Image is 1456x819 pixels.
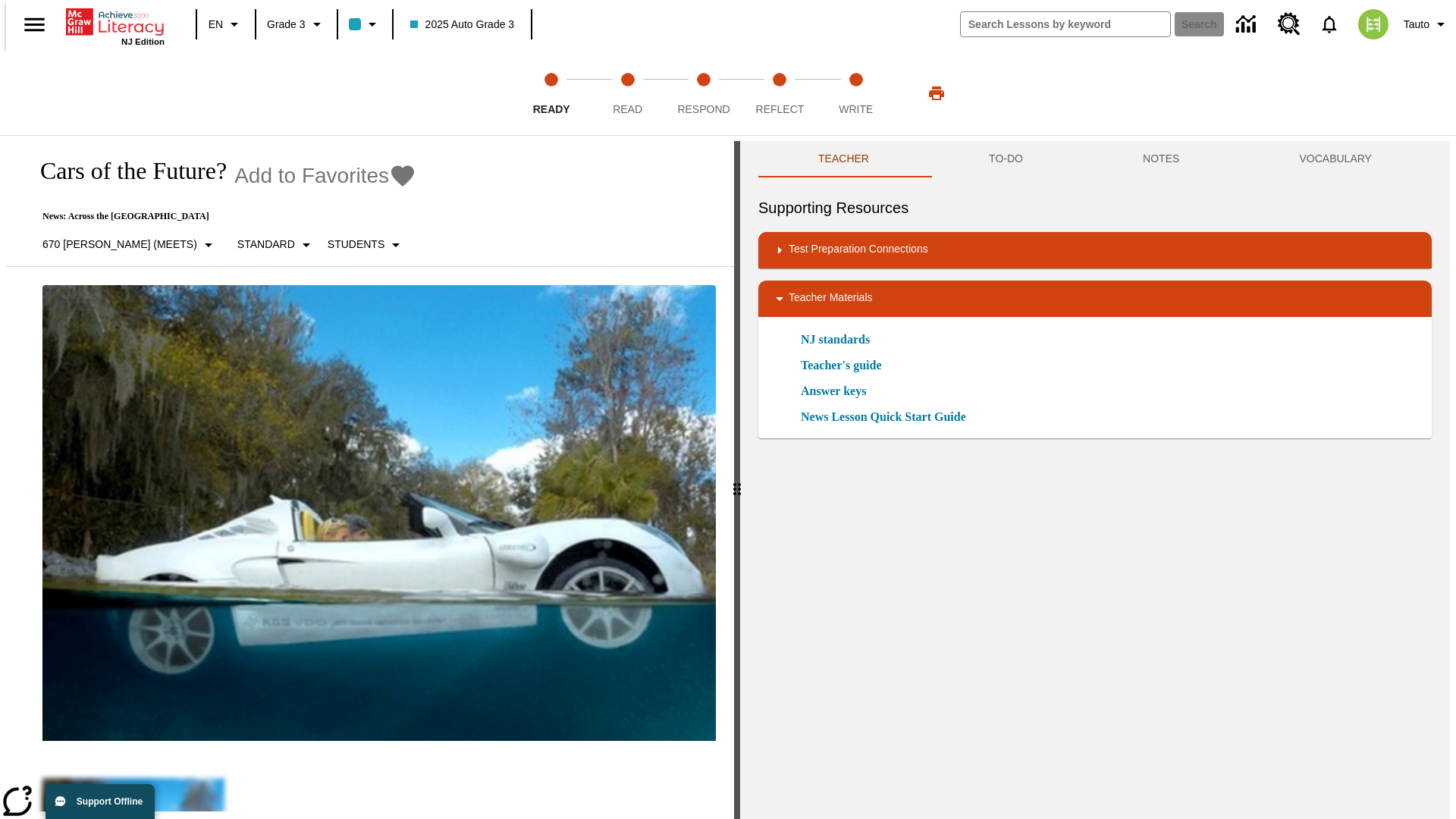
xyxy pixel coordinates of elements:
[756,103,805,115] span: Reflect
[961,12,1170,36] input: search field
[533,103,570,115] span: Ready
[758,196,1432,220] h6: Supporting Resources
[267,17,306,33] span: Grade 3
[1358,9,1389,39] img: avatar image
[660,52,748,135] button: Respond step 3 of 5
[1349,5,1398,44] button: Select a new avatar
[261,11,332,38] button: Grade: Grade 3, Select a grade
[209,17,223,33] span: EN
[237,237,295,253] p: Standard
[1310,5,1349,44] a: Notifications
[801,331,879,349] a: NJ standards
[789,241,928,259] p: Test Preparation Connections
[812,52,900,135] button: Write step 5 of 5
[1398,11,1456,38] button: Profile/Settings
[801,408,966,426] a: News Lesson Quick Start Guide, Will open in new browser window or tab
[410,17,515,33] span: 2025 Auto Grade 3
[758,281,1432,317] div: Teacher Materials
[912,80,961,107] button: Print
[1269,4,1310,45] a: Resource Center, Will open in new tab
[613,103,642,115] span: Read
[234,162,416,189] button: Add to Favorites - Cars of the Future?
[583,52,671,135] button: Read step 2 of 5
[42,285,716,741] img: High-tech automobile treading water.
[839,103,873,115] span: Write
[231,231,322,259] button: Scaffolds, Standard
[66,5,165,46] div: Home
[758,141,1432,177] div: Instructional Panel Tabs
[1227,4,1269,45] a: Data Center
[758,232,1432,268] div: Test Preparation Connections
[507,52,595,135] button: Ready step 1 of 5
[45,784,155,819] button: Support Offline
[12,2,57,47] button: Open side menu
[758,141,929,177] button: Teacher
[322,231,411,259] button: Select Student
[789,290,873,308] p: Teacher Materials
[740,141,1450,819] div: activity
[328,237,384,253] p: Students
[801,356,882,375] a: Teacher's guide, Will open in new browser window or tab
[24,157,227,185] h1: Cars of the Future?
[343,11,388,38] button: Class color is light blue. Change class color
[42,237,197,253] p: 670 [PERSON_NAME] (Meets)
[77,796,143,807] span: Support Offline
[36,231,224,259] button: Select Lexile, 670 Lexile (Meets)
[734,141,740,819] div: Press Enter or Spacebar and then press right and left arrow keys to move the slider
[234,164,389,188] span: Add to Favorites
[24,211,416,222] p: News: Across the [GEOGRAPHIC_DATA]
[677,103,730,115] span: Respond
[1404,17,1429,33] span: Tauto
[202,11,250,38] button: Language: EN, Select a language
[1083,141,1239,177] button: NOTES
[6,141,734,811] div: reading
[1239,141,1432,177] button: VOCABULARY
[121,37,165,46] span: NJ Edition
[736,52,824,135] button: Reflect step 4 of 5
[929,141,1083,177] button: TO-DO
[801,382,866,400] a: Answer keys, Will open in new browser window or tab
